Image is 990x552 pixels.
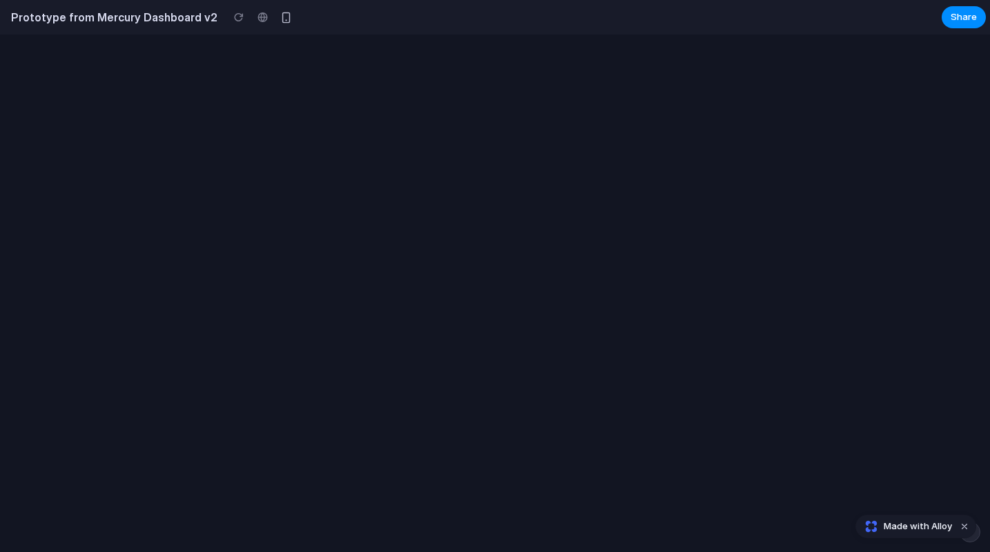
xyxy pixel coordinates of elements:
span: Made with Alloy [884,520,952,533]
a: Made with Alloy [856,520,953,533]
h2: Prototype from Mercury Dashboard v2 [6,9,217,26]
button: Dismiss watermark [956,518,973,535]
button: Share [942,6,986,28]
span: Share [951,10,977,24]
